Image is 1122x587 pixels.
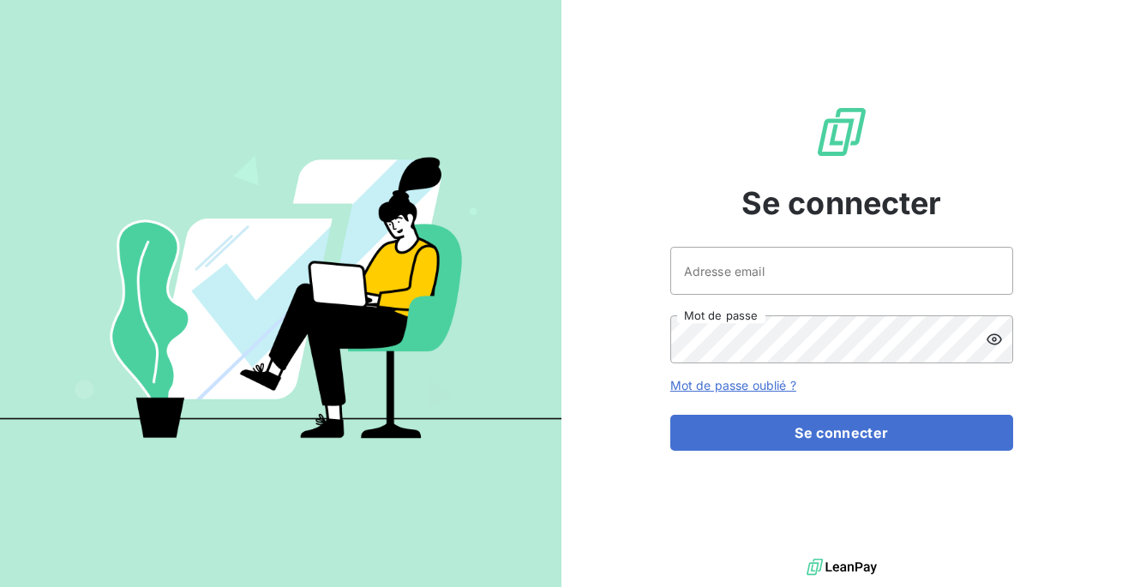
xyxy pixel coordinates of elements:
[814,105,869,159] img: Logo LeanPay
[741,180,942,226] span: Se connecter
[670,247,1013,295] input: placeholder
[670,415,1013,451] button: Se connecter
[807,554,877,580] img: logo
[670,378,796,392] a: Mot de passe oublié ?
